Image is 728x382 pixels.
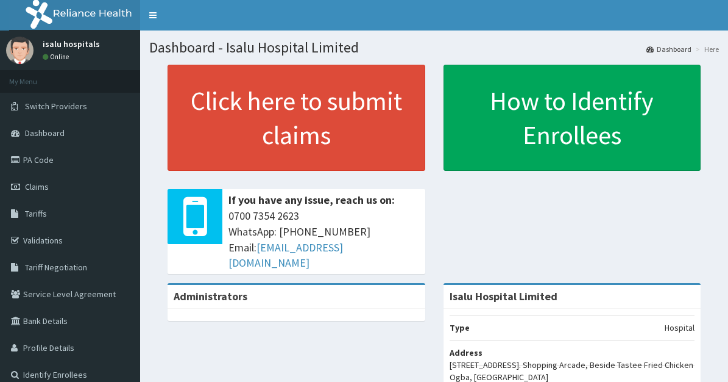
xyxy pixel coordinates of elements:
b: Address [450,347,482,358]
b: Type [450,322,470,333]
b: Administrators [174,289,247,303]
span: Dashboard [25,128,65,139]
strong: Isalu Hospital Limited [450,289,557,303]
a: [EMAIL_ADDRESS][DOMAIN_NAME] [228,240,343,270]
span: Switch Providers [25,101,87,112]
a: Click here to submit claims [168,65,425,171]
b: If you have any issue, reach us on: [228,193,395,207]
p: isalu hospitals [43,40,100,48]
span: Claims [25,181,49,192]
a: How to Identify Enrollees [444,65,701,171]
span: Tariffs [25,208,47,219]
h1: Dashboard - Isalu Hospital Limited [149,40,719,56]
a: Dashboard [646,44,691,54]
img: User Image [6,37,34,64]
li: Here [693,44,719,54]
span: Tariff Negotiation [25,262,87,273]
a: Online [43,52,72,61]
span: 0700 7354 2623 WhatsApp: [PHONE_NUMBER] Email: [228,208,419,271]
p: Hospital [665,322,694,334]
